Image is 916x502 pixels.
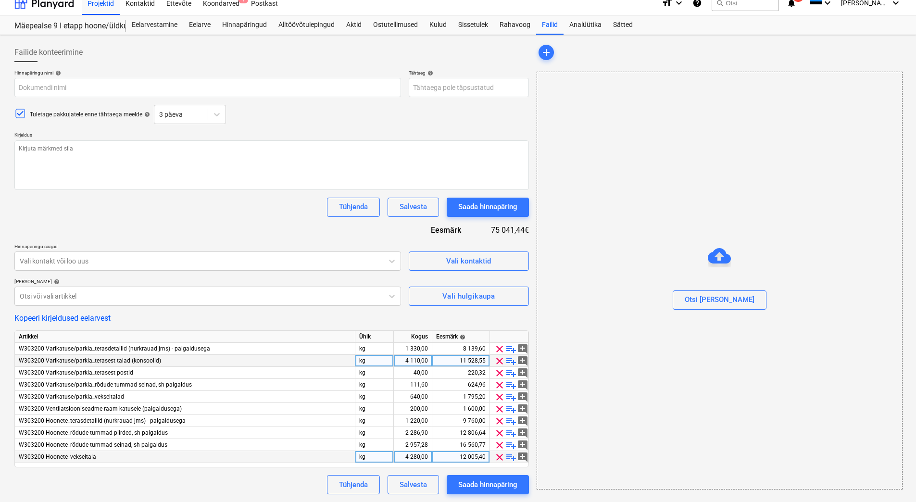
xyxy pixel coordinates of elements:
[53,70,61,76] span: help
[19,381,192,388] span: W303200 Varikatuse/parkla_rõdude tummad seinad, sh paigaldus
[505,367,517,379] span: playlist_add
[398,379,428,391] div: 111,60
[505,379,517,391] span: playlist_add
[505,427,517,439] span: playlist_add
[436,343,486,355] div: 8 139,60
[458,478,517,491] div: Saada hinnapäring
[398,343,428,355] div: 1 330,00
[14,278,401,285] div: [PERSON_NAME]
[494,439,505,451] span: clear
[355,415,394,427] div: kg
[19,369,133,376] span: W303200 Varikatuse/parkla_terasest postid
[458,334,465,340] span: help
[355,343,394,355] div: kg
[355,379,394,391] div: kg
[126,15,183,35] a: Eelarvestamine
[458,201,517,213] div: Saada hinnapäring
[505,452,517,463] span: playlist_add
[517,452,528,463] span: add_comment
[477,225,528,236] div: 75 041,44€
[436,391,486,403] div: 1 795,20
[14,70,401,76] div: Hinnapäringu nimi
[19,345,210,352] span: W303200 Varikatuse/parkla_terasdetailid (nurkrauad jms) - paigaldusega
[14,78,401,97] input: Dokumendi nimi
[19,441,167,448] span: W303200 Hoonete_rõdude tummad seinad, sh paigaldus
[517,379,528,391] span: add_comment
[355,403,394,415] div: kg
[14,132,529,140] p: Kirjeldus
[517,355,528,367] span: add_comment
[355,355,394,367] div: kg
[607,15,639,35] a: Sätted
[19,357,161,364] span: W303200 Varikatuse/parkla_terasest talad (konsoolid)
[19,405,182,412] span: W303200 Ventilatsiooniseadme raam katusele (paigaldusega)
[400,478,427,491] div: Salvesta
[564,15,607,35] a: Analüütika
[367,15,424,35] a: Ostutellimused
[398,451,428,463] div: 4 280,00
[398,403,428,415] div: 200,00
[409,287,529,306] button: Vali hulgikaupa
[394,331,432,343] div: Kogus
[436,331,486,343] div: Eesmärk
[216,15,273,35] div: Hinnapäringud
[452,15,494,35] a: Sissetulek
[505,439,517,451] span: playlist_add
[183,15,216,35] a: Eelarve
[398,355,428,367] div: 4 110,00
[436,427,486,439] div: 12 806,64
[273,15,340,35] a: Alltöövõtulepingud
[409,78,529,97] input: Tähtaega pole täpsustatud
[142,112,150,117] span: help
[673,290,766,310] button: Otsi [PERSON_NAME]
[398,367,428,379] div: 40,00
[355,427,394,439] div: kg
[517,427,528,439] span: add_comment
[494,343,505,355] span: clear
[494,355,505,367] span: clear
[446,255,491,267] div: Vali kontaktid
[505,403,517,415] span: playlist_add
[340,15,367,35] div: Aktid
[494,391,505,403] span: clear
[494,367,505,379] span: clear
[30,111,150,119] div: Tuletage pakkujatele enne tähtaega meelde
[436,367,486,379] div: 220,32
[447,475,529,494] button: Saada hinnapäring
[494,452,505,463] span: clear
[19,393,124,400] span: W303200 Varikatuse/parkla_vekseltalad
[424,15,452,35] a: Kulud
[339,201,368,213] div: Tühjenda
[14,314,111,323] button: Kopeeri kirjeldused eelarvest
[442,290,495,302] div: Vali hulgikaupa
[517,415,528,427] span: add_comment
[19,453,96,460] span: W303200 Hoonete_vekseltala
[505,343,517,355] span: playlist_add
[404,225,477,236] div: Eesmärk
[355,451,394,463] div: kg
[398,391,428,403] div: 640,00
[517,439,528,451] span: add_comment
[494,379,505,391] span: clear
[388,475,439,494] button: Salvesta
[15,331,355,343] div: Artikkel
[868,456,916,502] iframe: Chat Widget
[400,201,427,213] div: Salvesta
[355,331,394,343] div: Ühik
[436,355,486,367] div: 11 528,55
[517,391,528,403] span: add_comment
[339,478,368,491] div: Tühjenda
[388,198,439,217] button: Salvesta
[327,198,380,217] button: Tühjenda
[398,415,428,427] div: 1 220,00
[517,367,528,379] span: add_comment
[536,15,564,35] div: Failid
